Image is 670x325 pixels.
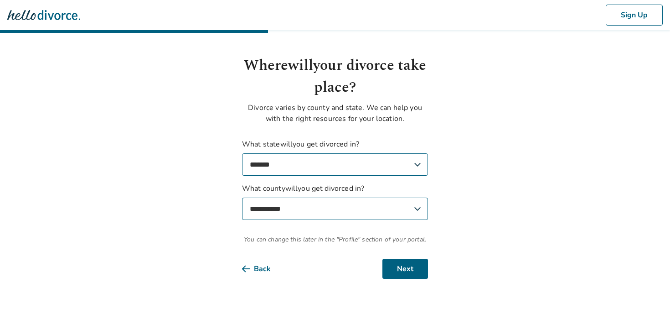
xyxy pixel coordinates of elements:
h1: Where will your divorce take place? [242,55,428,99]
select: What statewillyou get divorced in? [242,153,428,176]
button: Back [242,259,285,279]
select: What countywillyou get divorced in? [242,198,428,220]
button: Sign Up [606,5,663,26]
p: Divorce varies by county and state. We can help you with the right resources for your location. [242,102,428,124]
span: You can change this later in the "Profile" section of your portal. [242,235,428,244]
label: What county will you get divorced in? [242,183,428,220]
img: Hello Divorce Logo [7,6,80,24]
button: Next [382,259,428,279]
iframe: Chat Widget [624,281,670,325]
label: What state will you get divorced in? [242,139,428,176]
